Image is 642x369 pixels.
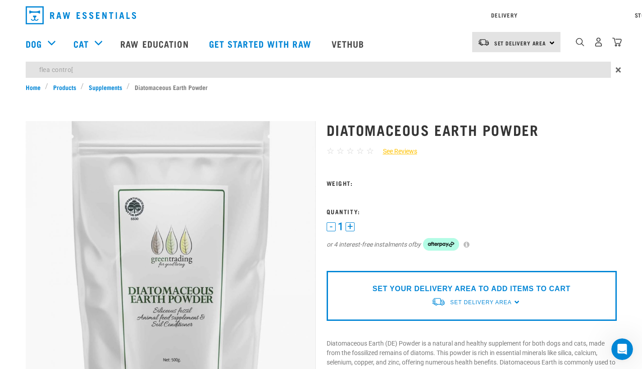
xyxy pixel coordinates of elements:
img: home-icon@2x.png [612,37,622,47]
span: ☆ [346,146,354,156]
a: Supplements [84,82,127,92]
div: or 4 interest-free instalments of by [327,238,617,251]
a: Home [26,82,46,92]
span: ☆ [356,146,364,156]
a: Vethub [323,26,376,62]
img: home-icon-1@2x.png [576,38,584,46]
a: Products [48,82,81,92]
a: Dog [26,37,42,50]
span: ☆ [366,146,374,156]
button: + [346,222,355,231]
iframe: Intercom live chat [611,338,633,360]
span: Set Delivery Area [494,41,546,45]
img: Raw Essentials Logo [26,6,136,24]
p: SET YOUR DELIVERY AREA TO ADD ITEMS TO CART [373,283,570,294]
img: Afterpay [423,238,459,251]
input: Search... [26,62,611,78]
img: user.png [594,37,603,47]
a: Cat [73,37,89,50]
span: ☆ [327,146,334,156]
h3: Quantity: [327,208,617,215]
a: See Reviews [374,147,417,156]
img: van-moving.png [431,297,446,306]
a: Get started with Raw [200,26,323,62]
span: × [615,62,621,78]
button: - [327,222,336,231]
nav: breadcrumbs [26,82,617,92]
img: van-moving.png [478,38,490,46]
nav: dropdown navigation [18,3,624,28]
a: Raw Education [111,26,200,62]
a: Delivery [491,13,517,17]
span: 1 [338,222,343,231]
span: ☆ [337,146,344,156]
h3: Weight: [327,180,617,186]
span: Set Delivery Area [450,299,511,306]
h1: Diatomaceous Earth Powder [327,121,617,138]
